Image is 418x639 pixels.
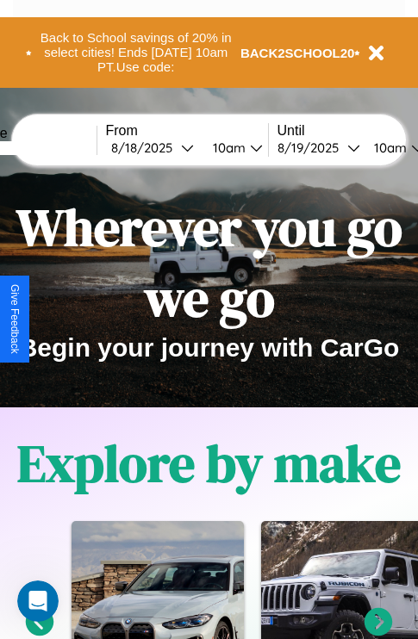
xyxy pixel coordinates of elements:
[106,123,268,139] label: From
[199,139,268,157] button: 10am
[240,46,355,60] b: BACK2SCHOOL20
[204,140,250,156] div: 10am
[106,139,199,157] button: 8/18/2025
[111,140,181,156] div: 8 / 18 / 2025
[278,140,347,156] div: 8 / 19 / 2025
[32,26,240,79] button: Back to School savings of 20% in select cities! Ends [DATE] 10am PT.Use code:
[17,428,401,499] h1: Explore by make
[9,284,21,354] div: Give Feedback
[365,140,411,156] div: 10am
[17,580,59,622] iframe: Intercom live chat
